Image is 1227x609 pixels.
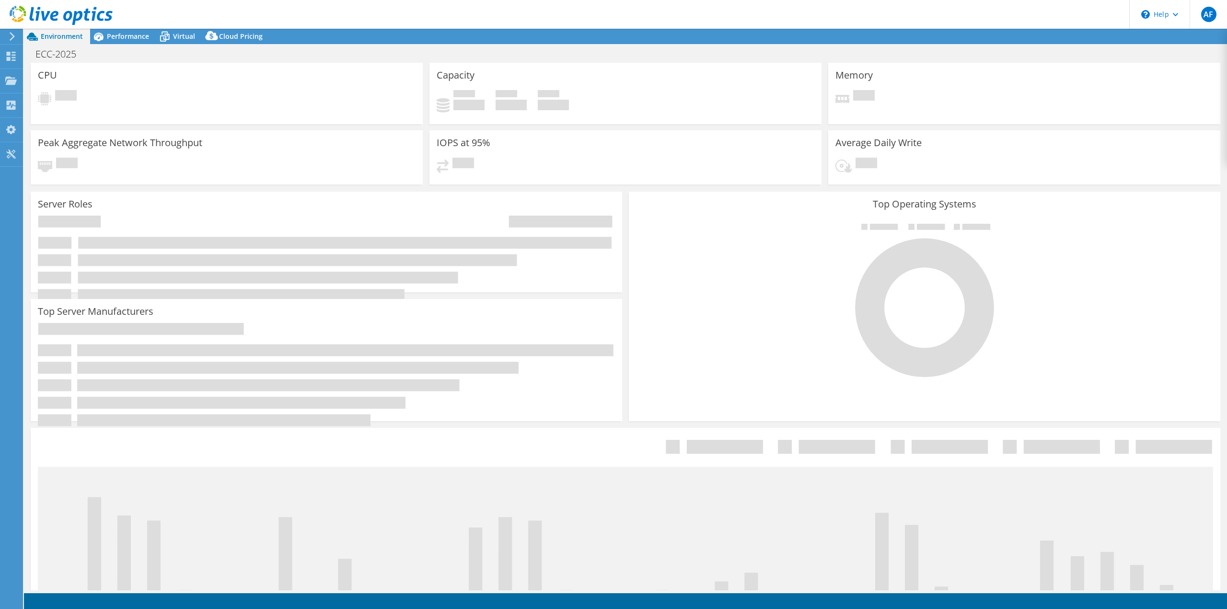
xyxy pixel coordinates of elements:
[173,32,195,41] span: Virtual
[219,32,263,41] span: Cloud Pricing
[31,49,91,59] h1: ECC-2025
[38,138,202,148] h3: Peak Aggregate Network Throughput
[453,90,475,100] span: Used
[1201,7,1216,22] span: AF
[38,199,93,209] h3: Server Roles
[453,100,485,110] h4: 0 GiB
[496,90,517,100] span: Free
[437,138,490,148] h3: IOPS at 95%
[538,90,559,100] span: Total
[56,158,78,171] span: Pending
[107,32,149,41] span: Performance
[835,138,922,148] h3: Average Daily Write
[538,100,569,110] h4: 0 GiB
[1141,10,1150,19] svg: \n
[38,70,57,80] h3: CPU
[38,306,153,317] h3: Top Server Manufacturers
[496,100,527,110] h4: 0 GiB
[853,90,875,103] span: Pending
[835,70,873,80] h3: Memory
[437,70,475,80] h3: Capacity
[41,32,83,41] span: Environment
[452,158,474,171] span: Pending
[55,90,77,103] span: Pending
[856,158,877,171] span: Pending
[636,199,1213,209] h3: Top Operating Systems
